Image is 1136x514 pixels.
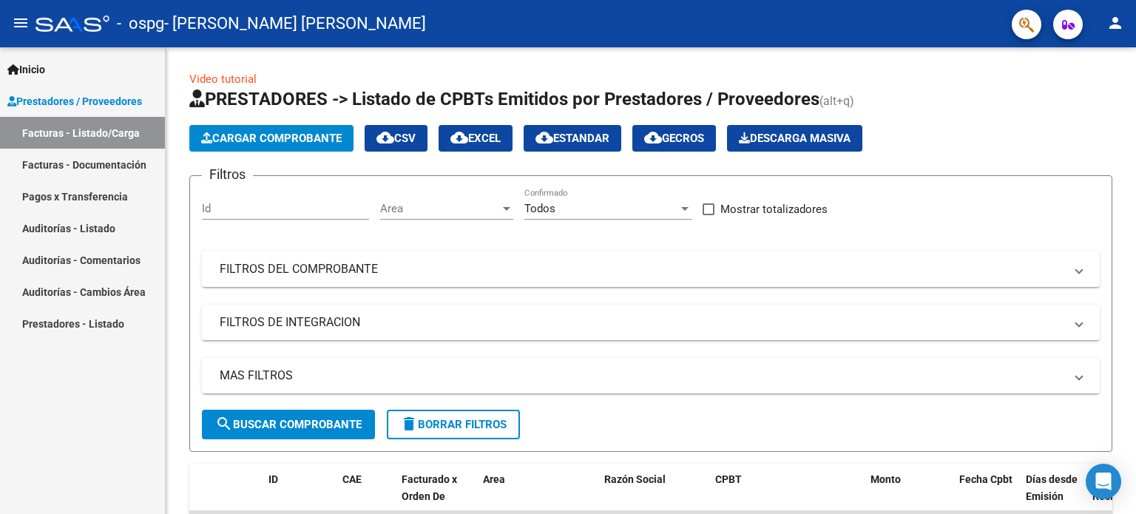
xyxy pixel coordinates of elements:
[1026,473,1078,502] span: Días desde Emisión
[202,305,1100,340] mat-expansion-panel-header: FILTROS DE INTEGRACION
[202,358,1100,393] mat-expansion-panel-header: MAS FILTROS
[189,89,819,109] span: PRESTADORES -> Listado de CPBTs Emitidos por Prestadores / Proveedores
[202,251,1100,287] mat-expansion-panel-header: FILTROS DEL COMPROBANTE
[535,129,553,146] mat-icon: cloud_download
[220,368,1064,384] mat-panel-title: MAS FILTROS
[189,125,354,152] button: Cargar Comprobante
[400,415,418,433] mat-icon: delete
[439,125,513,152] button: EXCEL
[604,473,666,485] span: Razón Social
[117,7,164,40] span: - ospg
[402,473,457,502] span: Facturado x Orden De
[380,202,500,215] span: Area
[201,132,342,145] span: Cargar Comprobante
[7,93,142,109] span: Prestadores / Proveedores
[870,473,901,485] span: Monto
[1086,464,1121,499] div: Open Intercom Messenger
[215,415,233,433] mat-icon: search
[376,132,416,145] span: CSV
[202,410,375,439] button: Buscar Comprobante
[342,473,362,485] span: CAE
[644,132,704,145] span: Gecros
[632,125,716,152] button: Gecros
[959,473,1012,485] span: Fecha Cpbt
[727,125,862,152] button: Descarga Masiva
[739,132,851,145] span: Descarga Masiva
[715,473,742,485] span: CPBT
[720,200,828,218] span: Mostrar totalizadores
[535,132,609,145] span: Estandar
[12,14,30,32] mat-icon: menu
[727,125,862,152] app-download-masive: Descarga masiva de comprobantes (adjuntos)
[644,129,662,146] mat-icon: cloud_download
[1106,14,1124,32] mat-icon: person
[189,72,257,86] a: Video tutorial
[220,314,1064,331] mat-panel-title: FILTROS DE INTEGRACION
[220,261,1064,277] mat-panel-title: FILTROS DEL COMPROBANTE
[387,410,520,439] button: Borrar Filtros
[7,61,45,78] span: Inicio
[268,473,278,485] span: ID
[202,164,253,185] h3: Filtros
[524,125,621,152] button: Estandar
[215,418,362,431] span: Buscar Comprobante
[164,7,426,40] span: - [PERSON_NAME] [PERSON_NAME]
[524,202,555,215] span: Todos
[819,94,854,108] span: (alt+q)
[376,129,394,146] mat-icon: cloud_download
[400,418,507,431] span: Borrar Filtros
[1092,473,1134,502] span: Fecha Recibido
[450,132,501,145] span: EXCEL
[483,473,505,485] span: Area
[450,129,468,146] mat-icon: cloud_download
[365,125,427,152] button: CSV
